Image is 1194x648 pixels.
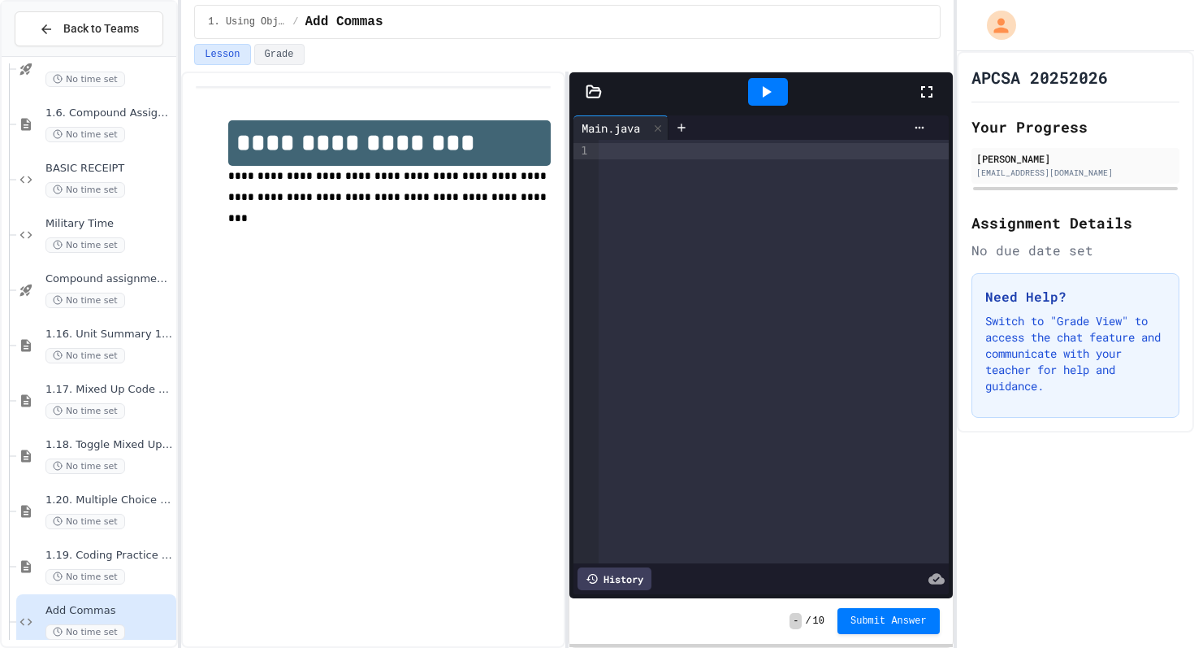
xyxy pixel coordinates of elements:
span: Compound assignment operators - Quiz [45,272,173,286]
div: My Account [970,7,1020,44]
div: Main.java [573,120,648,137]
div: 1 [573,143,590,159]
div: No due date set [971,241,1179,260]
span: No time set [45,514,125,529]
p: Switch to "Grade View" to access the chat feature and communicate with your teacher for help and ... [985,313,1166,394]
span: 1. Using Objects and Methods [208,15,286,28]
div: History [578,568,651,590]
span: No time set [45,459,125,474]
div: Main.java [573,115,668,140]
h3: Need Help? [985,287,1166,307]
span: 1.19. Coding Practice 1a (1.1-1.6) [45,549,173,563]
span: No time set [45,72,125,87]
span: No time set [45,182,125,198]
h2: Your Progress [971,115,1179,138]
span: 1.16. Unit Summary 1a (1.1-1.6) [45,328,173,341]
span: / [805,615,811,628]
span: No time set [45,624,125,640]
span: 1.20. Multiple Choice Exercises for Unit 1a (1.1-1.6) [45,494,173,507]
button: Back to Teams [15,11,163,46]
span: Back to Teams [63,20,139,37]
span: No time set [45,127,125,142]
div: [PERSON_NAME] [976,151,1175,166]
h1: APCSA 20252026 [971,66,1108,89]
h2: Assignment Details [971,211,1179,234]
span: - [790,613,802,629]
span: No time set [45,569,125,585]
span: 10 [813,615,824,628]
div: [EMAIL_ADDRESS][DOMAIN_NAME] [976,167,1175,179]
span: 1.6. Compound Assignment Operators [45,107,173,120]
span: 1.17. Mixed Up Code Practice 1.1-1.6 [45,383,173,397]
span: / [292,15,298,28]
span: No time set [45,293,125,308]
button: Lesson [194,44,250,65]
span: No time set [45,403,125,419]
span: 1.18. Toggle Mixed Up or Write Code Practice 1.1-1.6 [45,438,173,452]
button: Submit Answer [837,608,940,634]
span: No time set [45,237,125,253]
button: Grade [254,44,305,65]
span: No time set [45,348,125,363]
span: Add Commas [45,604,173,618]
span: Military Time [45,217,173,231]
span: Add Commas [305,12,383,32]
span: Submit Answer [850,615,927,628]
span: BASIC RECEIPT [45,162,173,176]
